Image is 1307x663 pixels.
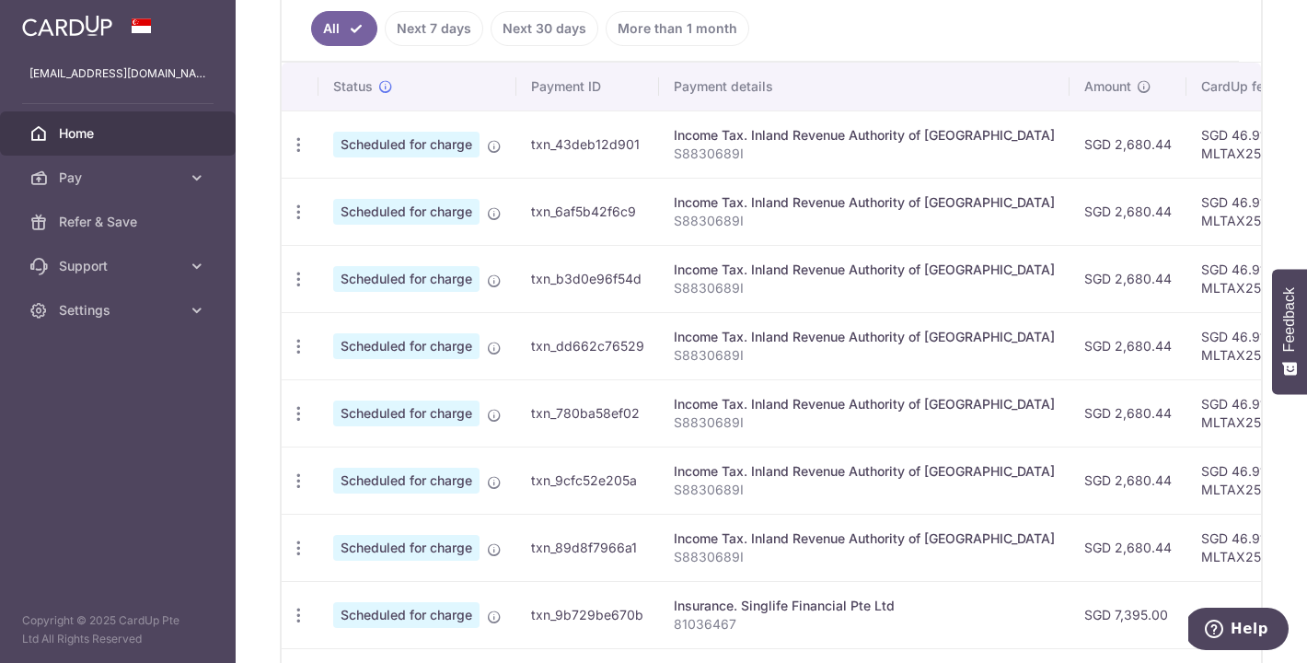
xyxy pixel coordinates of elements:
[674,548,1055,566] p: S8830689I
[59,257,180,275] span: Support
[674,615,1055,634] p: 81036467
[674,212,1055,230] p: S8830689I
[1201,77,1271,96] span: CardUp fee
[333,401,480,426] span: Scheduled for charge
[674,193,1055,212] div: Income Tax. Inland Revenue Authority of [GEOGRAPHIC_DATA]
[516,245,659,312] td: txn_b3d0e96f54d
[333,602,480,628] span: Scheduled for charge
[516,514,659,581] td: txn_89d8f7966a1
[516,447,659,514] td: txn_9cfc52e205a
[333,468,480,494] span: Scheduled for charge
[1070,447,1186,514] td: SGD 2,680.44
[29,64,206,83] p: [EMAIL_ADDRESS][DOMAIN_NAME]
[516,581,659,648] td: txn_9b729be670b
[1186,379,1306,447] td: SGD 46.91 MLTAX25R
[1186,447,1306,514] td: SGD 46.91 MLTAX25R
[516,110,659,178] td: txn_43deb12d901
[674,413,1055,432] p: S8830689I
[674,145,1055,163] p: S8830689I
[1070,581,1186,648] td: SGD 7,395.00
[1070,514,1186,581] td: SGD 2,680.44
[1070,178,1186,245] td: SGD 2,680.44
[1070,379,1186,447] td: SGD 2,680.44
[674,481,1055,499] p: S8830689I
[333,77,373,96] span: Status
[674,346,1055,365] p: S8830689I
[1070,110,1186,178] td: SGD 2,680.44
[1070,245,1186,312] td: SGD 2,680.44
[22,15,112,37] img: CardUp
[606,11,749,46] a: More than 1 month
[333,132,480,157] span: Scheduled for charge
[333,535,480,561] span: Scheduled for charge
[59,169,180,187] span: Pay
[516,379,659,447] td: txn_780ba58ef02
[674,529,1055,548] div: Income Tax. Inland Revenue Authority of [GEOGRAPHIC_DATA]
[59,213,180,231] span: Refer & Save
[1186,110,1306,178] td: SGD 46.91 MLTAX25R
[674,261,1055,279] div: Income Tax. Inland Revenue Authority of [GEOGRAPHIC_DATA]
[674,597,1055,615] div: Insurance. Singlife Financial Pte Ltd
[659,63,1070,110] th: Payment details
[59,301,180,320] span: Settings
[1084,77,1131,96] span: Amount
[516,63,659,110] th: Payment ID
[674,126,1055,145] div: Income Tax. Inland Revenue Authority of [GEOGRAPHIC_DATA]
[333,333,480,359] span: Scheduled for charge
[1272,269,1307,394] button: Feedback - Show survey
[59,124,180,143] span: Home
[333,266,480,292] span: Scheduled for charge
[311,11,377,46] a: All
[674,328,1055,346] div: Income Tax. Inland Revenue Authority of [GEOGRAPHIC_DATA]
[674,462,1055,481] div: Income Tax. Inland Revenue Authority of [GEOGRAPHIC_DATA]
[1186,312,1306,379] td: SGD 46.91 MLTAX25R
[385,11,483,46] a: Next 7 days
[1070,312,1186,379] td: SGD 2,680.44
[1186,245,1306,312] td: SGD 46.91 MLTAX25R
[1186,514,1306,581] td: SGD 46.91 MLTAX25R
[516,312,659,379] td: txn_dd662c76529
[333,199,480,225] span: Scheduled for charge
[1186,178,1306,245] td: SGD 46.91 MLTAX25R
[1186,581,1306,648] td: SGD 192.27
[674,395,1055,413] div: Income Tax. Inland Revenue Authority of [GEOGRAPHIC_DATA]
[1281,287,1298,352] span: Feedback
[516,178,659,245] td: txn_6af5b42f6c9
[1188,608,1289,654] iframe: Opens a widget where you can find more information
[674,279,1055,297] p: S8830689I
[491,11,598,46] a: Next 30 days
